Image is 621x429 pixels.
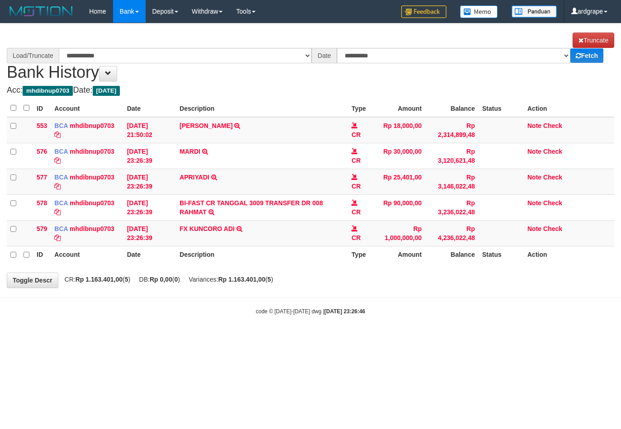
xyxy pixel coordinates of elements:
[33,246,51,264] th: ID
[123,117,176,143] td: [DATE] 21:50:02
[524,99,614,117] th: Action
[527,122,541,129] a: Note
[479,99,524,117] th: Status
[7,48,59,63] div: Load/Truncate
[425,143,479,169] td: Rp 3,120,621,48
[425,99,479,117] th: Balance
[7,33,614,81] h1: Bank History
[51,99,123,117] th: Account
[570,48,603,63] a: Fetch
[543,148,562,155] a: Check
[54,174,68,181] span: BCA
[372,143,426,169] td: Rp 30,000,00
[54,148,68,155] span: BCA
[70,199,114,207] a: mhdibnup0703
[348,99,372,117] th: Type
[54,122,68,129] span: BCA
[180,225,235,232] a: FX KUNCORO ADI
[180,174,209,181] a: APRIYADI
[372,246,426,264] th: Amount
[527,148,541,155] a: Note
[51,246,123,264] th: Account
[70,122,114,129] a: mhdibnup0703
[218,276,265,283] strong: Rp 1.163.401,00
[125,276,128,283] strong: 5
[70,225,114,232] a: mhdibnup0703
[70,174,114,181] a: mhdibnup0703
[7,273,58,288] a: Toggle Descr
[70,148,114,155] a: mhdibnup0703
[267,276,271,283] strong: 5
[573,33,614,48] a: Truncate
[312,48,337,63] div: Date
[527,225,541,232] a: Note
[543,199,562,207] a: Check
[372,169,426,194] td: Rp 25,401,00
[37,199,47,207] span: 578
[372,117,426,143] td: Rp 18,000,00
[180,122,232,129] a: [PERSON_NAME]
[37,148,47,155] span: 576
[180,199,323,216] a: BI-FAST CR TANGGAL 3009 TRANSFER DR 008 RAHMAT
[123,99,176,117] th: Date
[425,117,479,143] td: Rp 2,314,899,48
[7,86,614,95] h4: Acc: Date:
[54,199,68,207] span: BCA
[176,99,348,117] th: Description
[425,169,479,194] td: Rp 3,146,022,48
[180,148,200,155] a: MARDI
[37,122,47,129] span: 553
[60,276,273,283] span: CR: ( ) DB: ( ) Variances: ( )
[123,194,176,220] td: [DATE] 23:26:39
[256,308,365,315] small: code © [DATE]-[DATE] dwg |
[512,5,557,18] img: panduan.png
[372,194,426,220] td: Rp 90,000,00
[425,246,479,264] th: Balance
[372,220,426,246] td: Rp 1,000,000,00
[425,194,479,220] td: Rp 3,236,022,48
[54,225,68,232] span: BCA
[527,174,541,181] a: Note
[527,199,541,207] a: Note
[123,143,176,169] td: [DATE] 23:26:39
[23,86,73,96] span: mhdibnup0703
[351,234,360,241] span: CR
[543,122,562,129] a: Check
[351,131,360,138] span: CR
[351,157,360,164] span: CR
[174,276,178,283] strong: 0
[176,246,348,264] th: Description
[324,308,365,315] strong: [DATE] 23:26:46
[123,220,176,246] td: [DATE] 23:26:39
[33,99,51,117] th: ID
[123,246,176,264] th: Date
[543,174,562,181] a: Check
[93,86,120,96] span: [DATE]
[524,246,614,264] th: Action
[150,276,172,283] strong: Rp 0,00
[76,276,123,283] strong: Rp 1.163.401,00
[543,225,562,232] a: Check
[7,5,76,18] img: MOTION_logo.png
[37,225,47,232] span: 579
[348,246,372,264] th: Type
[479,246,524,264] th: Status
[425,220,479,246] td: Rp 4,236,022,48
[351,208,360,216] span: CR
[123,169,176,194] td: [DATE] 23:26:39
[401,5,446,18] img: Feedback.jpg
[372,99,426,117] th: Amount
[351,183,360,190] span: CR
[460,5,498,18] img: Button%20Memo.svg
[37,174,47,181] span: 577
